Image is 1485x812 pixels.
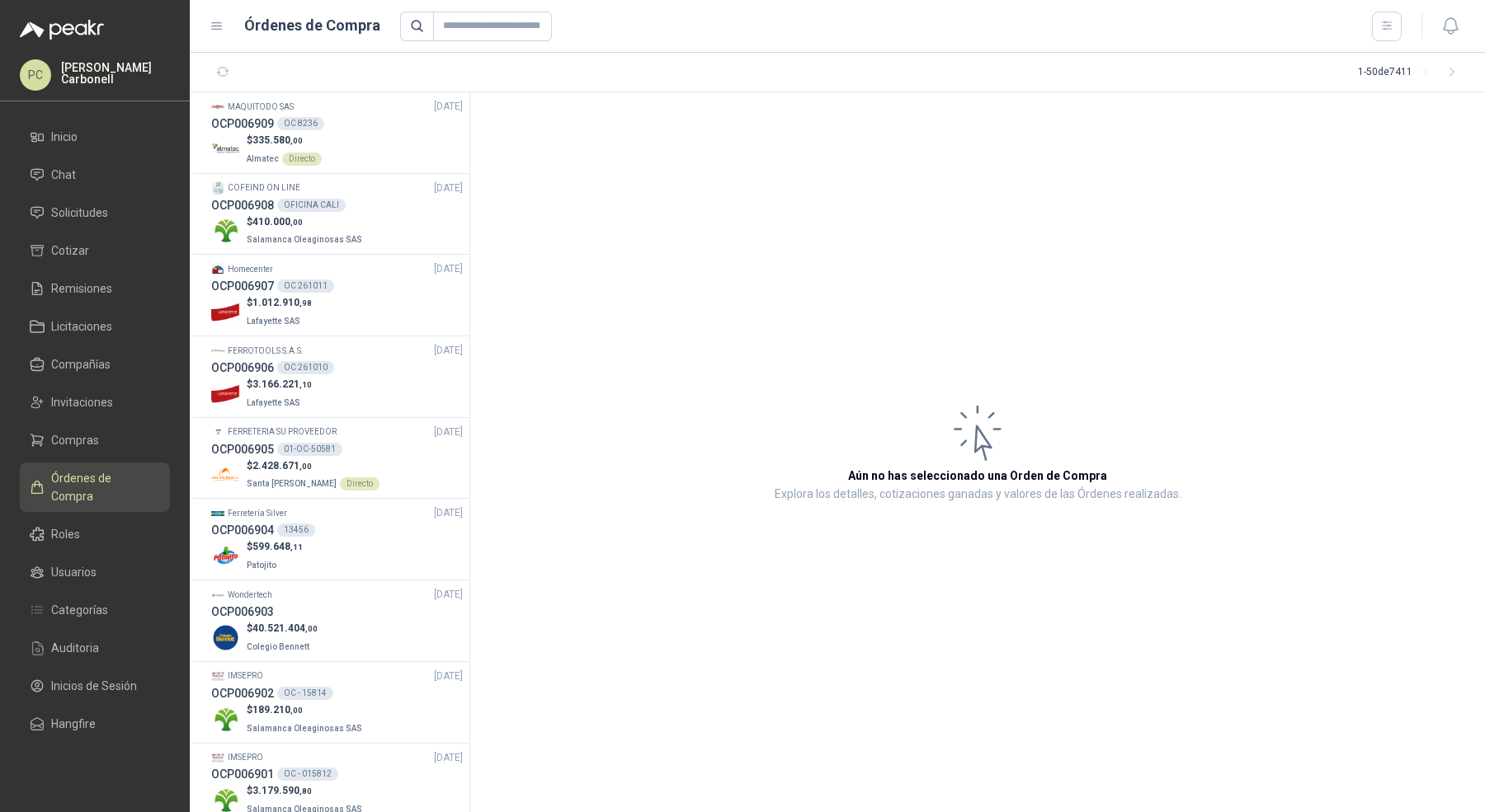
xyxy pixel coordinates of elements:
[247,317,300,326] span: Lafayette SAS
[20,235,170,266] a: Cotizar
[20,311,170,342] a: Licitaciones
[211,196,274,214] h3: OCP006908
[252,541,303,552] span: 599.648
[211,100,224,113] img: Company Logo
[252,785,312,796] span: 3.179.590
[228,507,287,520] p: Ferretería Silver
[211,263,224,276] img: Company Logo
[211,603,274,621] h3: OCP006903
[51,355,111,373] span: Compañías
[247,561,276,570] span: Patojito
[247,642,309,651] span: Colegio Bennett
[305,624,318,633] span: ,00
[247,539,303,555] p: $
[277,443,342,456] div: 01-OC-50581
[228,345,304,358] p: FERROTOOLS S.A.S.
[211,181,463,248] a: Company LogoCOFEIND ON LINE[DATE] OCP006908OFICINA CALICompany Logo$410.000,00Salamanca Oleaginos...
[252,297,312,308] span: 1.012.910
[211,216,240,245] img: Company Logo
[51,715,96,733] span: Hangfire
[247,214,365,230] p: $
[211,542,240,570] img: Company Logo
[20,519,170,550] a: Roles
[61,62,170,85] p: [PERSON_NAME] Carbonell
[247,458,379,474] p: $
[434,181,463,196] span: [DATE]
[211,135,240,164] img: Company Logo
[211,261,463,329] a: Company LogoHomecenter[DATE] OCP006907OC 261011Company Logo$1.012.910,98Lafayette SAS
[51,677,137,695] span: Inicios de Sesión
[775,485,1181,505] p: Explora los detalles, cotizaciones ganadas y valores de las Órdenes realizadas.
[211,440,274,458] h3: OCP006905
[20,349,170,380] a: Compañías
[228,589,272,602] p: Wondertech
[211,181,224,195] img: Company Logo
[211,461,240,490] img: Company Logo
[211,765,274,783] h3: OCP006901
[51,563,97,581] span: Usuarios
[277,687,333,700] div: OC - 15814
[247,154,279,163] span: Almatec
[244,14,380,37] h1: Órdenes de Compra
[211,277,274,295] h3: OCP006907
[282,153,322,166] div: Directo
[434,343,463,359] span: [DATE]
[277,199,346,212] div: OFICINA CALI
[299,298,312,307] span: ,98
[51,525,80,543] span: Roles
[211,623,240,652] img: Company Logo
[247,398,300,407] span: Lafayette SAS
[211,507,224,520] img: Company Logo
[228,101,294,114] p: MAQUITODO SAS
[434,587,463,603] span: [DATE]
[20,632,170,664] a: Auditoria
[247,295,312,311] p: $
[211,669,224,683] img: Company Logo
[211,521,274,539] h3: OCP006904
[211,298,240,326] img: Company Logo
[51,601,108,619] span: Categorías
[51,431,99,449] span: Compras
[290,218,303,227] span: ,00
[277,767,338,781] div: OC - 015812
[20,670,170,702] a: Inicios de Sesión
[252,134,303,146] span: 335.580
[211,751,224,764] img: Company Logo
[434,99,463,115] span: [DATE]
[20,425,170,456] a: Compras
[228,181,300,195] p: COFEIND ON LINE
[211,589,224,602] img: Company Logo
[20,121,170,153] a: Inicio
[247,621,318,636] p: $
[434,669,463,684] span: [DATE]
[20,594,170,626] a: Categorías
[434,261,463,277] span: [DATE]
[340,477,379,490] div: Directo
[277,279,334,293] div: OC 261011
[252,622,318,634] span: 40.521.404
[277,523,315,537] div: 13456
[434,425,463,440] span: [DATE]
[290,706,303,715] span: ,00
[20,59,51,91] div: PC
[247,235,362,244] span: Salamanca Oleaginosas SAS
[20,20,104,40] img: Logo peakr
[211,379,240,408] img: Company Logo
[228,263,273,276] p: Homecenter
[211,343,463,411] a: Company LogoFERROTOOLS S.A.S.[DATE] OCP006906OC 261010Company Logo$3.166.221,10Lafayette SAS
[277,361,334,374] div: OC 261010
[1358,59,1465,86] div: 1 - 50 de 7411
[20,556,170,588] a: Usuarios
[51,469,154,505] span: Órdenes de Compra
[20,273,170,304] a: Remisiones
[247,783,365,799] p: $
[20,159,170,190] a: Chat
[20,462,170,512] a: Órdenes de Compra
[51,393,113,411] span: Invitaciones
[20,197,170,228] a: Solicitudes
[211,359,274,377] h3: OCP006906
[20,708,170,739] a: Hangfire
[299,462,312,471] span: ,00
[290,542,303,552] span: ,11
[247,702,365,718] p: $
